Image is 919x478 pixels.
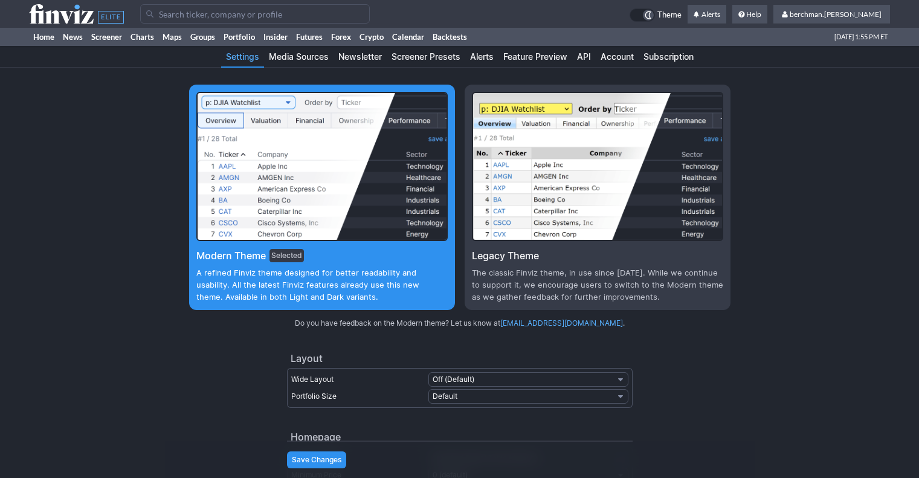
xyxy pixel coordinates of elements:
[834,28,888,46] span: [DATE] 1:55 PM ET
[264,46,334,68] a: Media Sources
[630,8,682,22] a: Theme
[773,5,890,24] a: berchman.[PERSON_NAME]
[387,46,465,68] a: Screener Presets
[355,28,388,46] a: Crypto
[639,46,698,68] a: Subscription
[219,28,259,46] a: Portfolio
[140,4,370,24] input: Search
[688,5,726,24] a: Alerts
[657,8,682,22] span: Theme
[59,28,87,46] a: News
[572,46,596,68] a: API
[269,249,304,262] span: Selected
[126,28,158,46] a: Charts
[287,368,425,388] td: Wide Layout
[327,28,355,46] a: Forex
[221,46,264,68] a: Settings
[472,92,723,241] img: theme-legacy.png
[196,266,448,303] div: A refined Finviz theme designed for better readability and usability. All the latest Finviz featu...
[388,28,428,46] a: Calendar
[196,248,448,263] div: Modern Theme
[287,349,633,368] th: Layout
[186,28,219,46] a: Groups
[465,46,498,68] a: Alerts
[428,28,471,46] a: Backtests
[596,46,639,68] a: Account
[790,10,882,19] span: berchman.[PERSON_NAME]
[732,5,767,24] a: Help
[295,317,625,329] p: Do you have feedback on the Modern theme? Let us know at .
[287,427,633,447] th: Homepage
[196,92,448,241] img: theme-modern.png
[500,318,623,328] a: [EMAIL_ADDRESS][DOMAIN_NAME]
[498,46,572,68] a: Feature Preview
[287,451,346,468] button: Save Changes
[334,46,387,68] a: Newsletter
[158,28,186,46] a: Maps
[87,28,126,46] a: Screener
[291,392,337,401] span: Portfolio Size
[259,28,292,46] a: Insider
[292,28,327,46] a: Futures
[472,248,723,263] div: Legacy Theme
[472,266,723,303] div: The classic Finviz theme, in use since [DATE]. While we continue to support it, we encourage user...
[29,28,59,46] a: Home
